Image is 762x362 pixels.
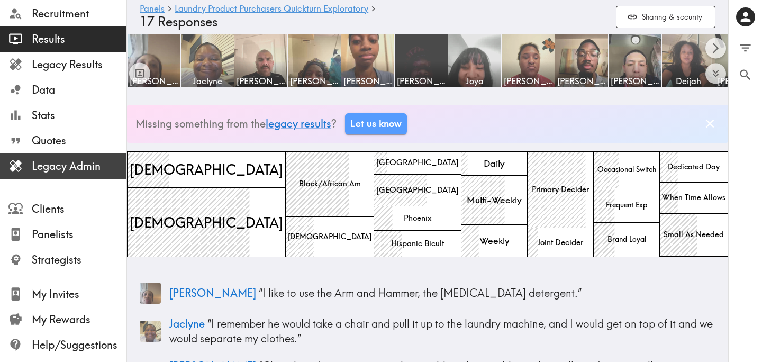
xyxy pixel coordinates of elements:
[32,202,126,216] span: Clients
[557,75,606,87] span: [PERSON_NAME]
[705,38,726,59] button: Scroll right
[140,14,217,30] span: 17 Responses
[664,75,713,87] span: Deijah
[290,75,339,87] span: [PERSON_NAME]
[738,68,752,82] span: Search
[128,211,285,234] span: [DEMOGRAPHIC_DATA]
[140,312,715,350] a: Panelist thumbnailJaclyne “I remember he would take a chair and pull it up to the laundry machine...
[345,113,407,134] a: Let us know
[700,114,720,133] button: Dismiss banner
[169,317,205,330] span: Jaclyne
[341,34,395,88] a: [PERSON_NAME]
[402,211,433,226] span: Phoenix
[32,252,126,267] span: Strategists
[140,278,715,308] a: Panelist thumbnail[PERSON_NAME] “I like to use the Arm and Hammer, the [MEDICAL_DATA] detergent.”
[502,34,555,88] a: [PERSON_NAME]
[130,75,178,87] span: [PERSON_NAME]
[616,6,715,29] button: Sharing & security
[504,75,552,87] span: [PERSON_NAME]
[343,75,392,87] span: [PERSON_NAME]
[32,6,126,21] span: Recruitment
[32,159,126,174] span: Legacy Admin
[729,61,762,88] button: Search
[183,75,232,87] span: Jaclyne
[286,230,374,245] span: [DEMOGRAPHIC_DATA]
[129,62,150,84] button: Toggle between responses and questions
[666,160,722,175] span: Dedicated Day
[237,75,285,87] span: [PERSON_NAME]
[611,75,659,87] span: [PERSON_NAME]
[450,75,499,87] span: Joya
[140,321,161,342] img: Panelist thumbnail
[135,116,337,131] p: Missing something from the ?
[374,155,461,170] span: [GEOGRAPHIC_DATA]
[32,108,126,123] span: Stats
[465,192,524,209] span: Multi-Weekly
[477,232,512,249] span: Weekly
[389,236,446,251] span: Hispanic Bicult
[32,227,126,242] span: Panelists
[604,198,649,212] span: Frequent Exp
[169,286,715,301] p: “ I like to use the Arm and Hammer, the [MEDICAL_DATA] detergent. ”
[395,34,448,88] a: [PERSON_NAME]
[32,338,126,352] span: Help/Suggestions
[266,117,331,130] a: legacy results
[448,34,502,88] a: Joya
[169,286,256,300] span: [PERSON_NAME]
[738,41,752,55] span: Filter Responses
[32,83,126,97] span: Data
[605,232,648,247] span: Brand Loyal
[729,34,762,61] button: Filter Responses
[595,162,658,177] span: Occasional Switch
[555,34,609,88] a: [PERSON_NAME]
[127,34,181,88] a: [PERSON_NAME]
[234,34,288,88] a: [PERSON_NAME]
[609,34,662,88] a: [PERSON_NAME]
[32,287,126,302] span: My Invites
[32,32,126,47] span: Results
[660,191,728,205] span: When Time Allows
[530,182,591,197] span: Primary Decider
[662,34,715,88] a: Deijah
[140,283,161,304] img: Panelist thumbnail
[32,312,126,327] span: My Rewards
[482,155,507,172] span: Daily
[374,183,461,198] span: [GEOGRAPHIC_DATA]
[175,4,368,14] a: Laundry Product Purchasers Quickturn Exploratory
[32,57,126,72] span: Legacy Results
[181,34,234,88] a: Jaclyne
[397,75,446,87] span: [PERSON_NAME]
[140,4,165,14] a: Panels
[297,177,363,192] span: Black/African Am
[128,158,285,181] span: [DEMOGRAPHIC_DATA]
[661,228,726,242] span: Small As Needed
[705,64,726,84] button: Expand to show all items
[32,133,126,148] span: Quotes
[536,235,585,250] span: Joint Decider
[169,316,715,346] p: “ I remember he would take a chair and pull it up to the laundry machine, and I would get on top ...
[288,34,341,88] a: [PERSON_NAME]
